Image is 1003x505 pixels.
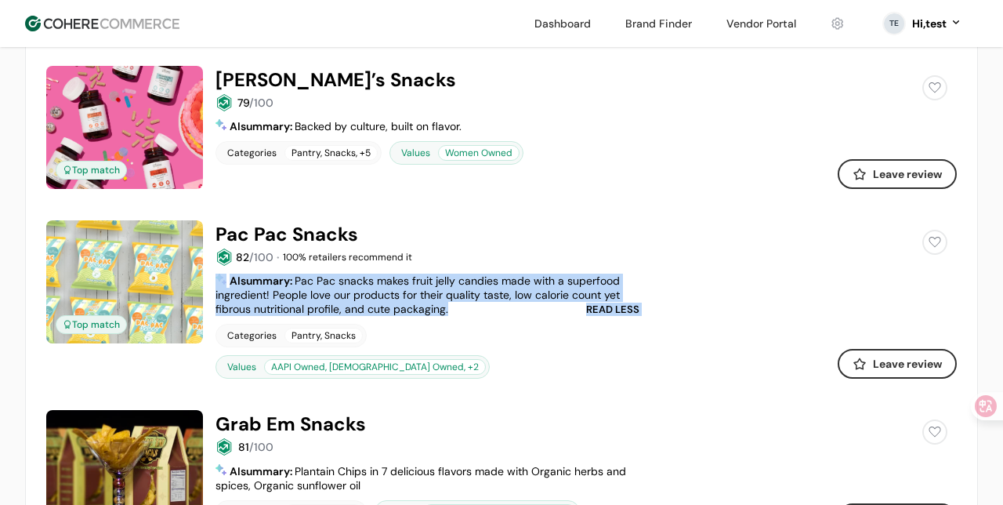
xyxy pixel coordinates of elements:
[241,464,290,478] span: summary
[919,72,950,104] button: add to favorite
[25,16,179,31] img: Cohere Logo
[215,464,626,492] span: Plantain Chips in 7 delicious flavors made with Organic herbs and spices, Organic sunflower oil
[295,119,462,133] span: Backed by culture, built on flavor.
[586,304,639,314] span: READ LESS
[241,119,290,133] span: summary
[882,12,906,35] svg: 0 percent
[919,416,950,448] button: add to favorite
[230,464,295,478] span: AI :
[919,227,950,258] button: add to favorite
[912,16,962,32] button: Hi,test
[230,274,295,288] span: AI :
[241,274,290,288] span: summary
[912,16,947,32] div: Hi, test
[215,274,620,316] span: Pac Pac snacks makes fruit jelly candies made with a superfood ingredient! People love our produc...
[230,119,295,133] span: AI :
